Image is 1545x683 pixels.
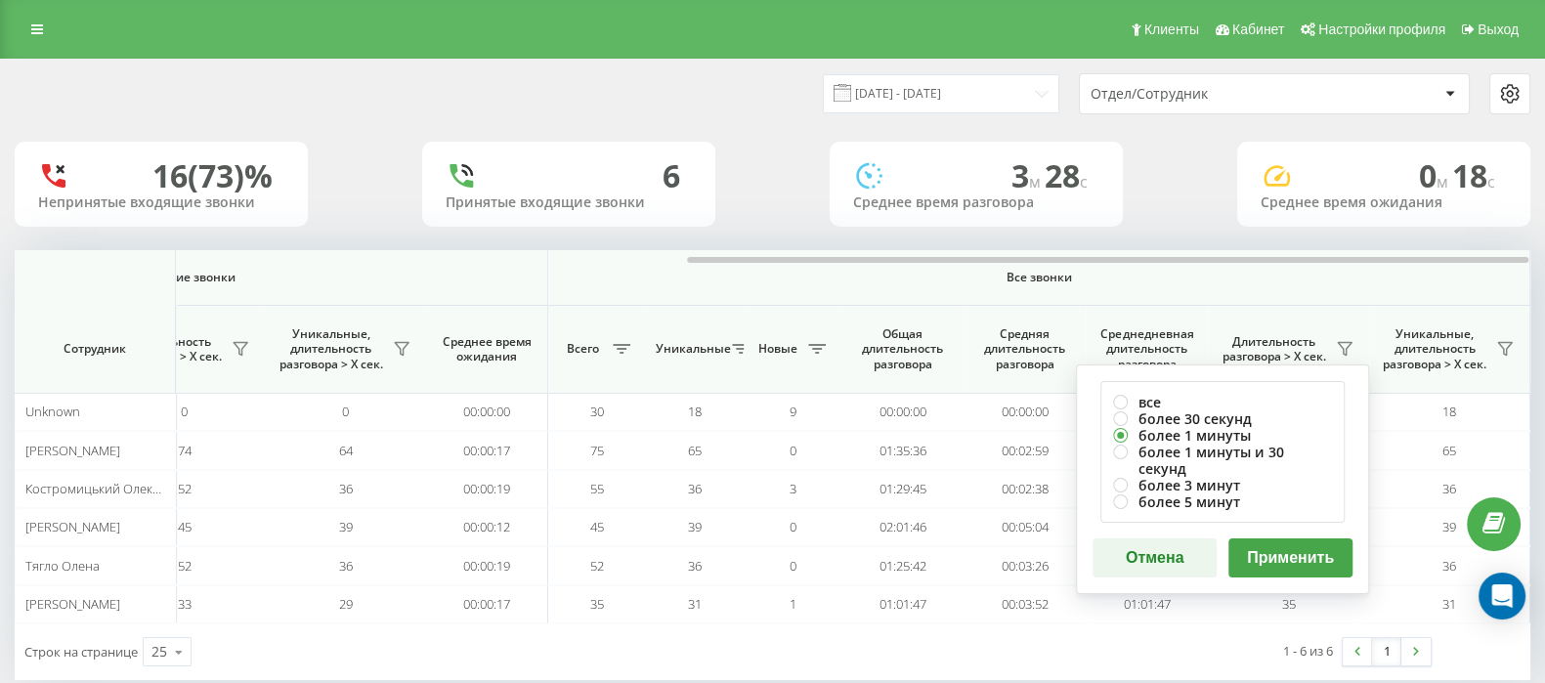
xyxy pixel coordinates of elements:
[841,431,964,469] td: 01:35:36
[964,508,1086,546] td: 00:05:04
[688,442,702,459] span: 65
[688,595,702,613] span: 31
[1232,21,1284,37] span: Кабинет
[964,431,1086,469] td: 00:02:59
[790,480,796,497] span: 3
[1437,171,1452,192] span: м
[1093,538,1217,577] button: Отмена
[178,442,192,459] span: 74
[342,403,349,420] span: 0
[590,518,604,535] span: 45
[841,393,964,431] td: 00:00:00
[426,508,548,546] td: 00:00:12
[339,518,353,535] span: 39
[1100,326,1193,372] span: Среднедневная длительность разговора
[590,480,604,497] span: 55
[339,480,353,497] span: 36
[590,442,604,459] span: 75
[38,194,284,211] div: Непринятые входящие звонки
[1113,493,1332,510] label: более 5 минут
[1091,86,1324,103] div: Отдел/Сотрудник
[978,326,1071,372] span: Средняя длительность разговора
[964,393,1086,431] td: 00:00:00
[151,642,167,662] div: 25
[1442,595,1456,613] span: 31
[1218,334,1330,364] span: Длительность разговора > Х сек.
[790,595,796,613] span: 1
[1442,442,1456,459] span: 65
[1379,326,1490,372] span: Уникальные, длительность разговора > Х сек.
[841,585,964,623] td: 01:01:47
[426,585,548,623] td: 00:00:17
[841,508,964,546] td: 02:01:46
[25,518,120,535] span: [PERSON_NAME]
[964,585,1086,623] td: 00:03:52
[1086,585,1208,623] td: 01:01:47
[841,546,964,584] td: 01:25:42
[790,403,796,420] span: 9
[1113,477,1332,493] label: более 3 минут
[25,595,120,613] span: [PERSON_NAME]
[853,194,1099,211] div: Среднее время разговора
[1080,171,1088,192] span: c
[25,480,188,497] span: Костромицький Олександр
[688,557,702,575] span: 36
[1283,641,1333,661] div: 1 - 6 из 6
[426,470,548,508] td: 00:00:19
[790,557,796,575] span: 0
[558,341,607,357] span: Всего
[25,557,100,575] span: Тягло Олена
[964,470,1086,508] td: 00:02:38
[1478,21,1519,37] span: Выход
[426,546,548,584] td: 00:00:19
[181,403,188,420] span: 0
[1011,154,1045,196] span: 3
[590,595,604,613] span: 35
[339,442,353,459] span: 64
[964,546,1086,584] td: 00:03:26
[1372,638,1401,665] a: 1
[856,326,949,372] span: Общая длительность разговора
[841,470,964,508] td: 01:29:45
[1113,427,1332,444] label: более 1 минуты
[1452,154,1495,196] span: 18
[688,403,702,420] span: 18
[1442,518,1456,535] span: 39
[663,157,680,194] div: 6
[426,393,548,431] td: 00:00:00
[178,557,192,575] span: 52
[339,595,353,613] span: 29
[24,643,138,661] span: Строк на странице
[1045,154,1088,196] span: 28
[1442,480,1456,497] span: 36
[1487,171,1495,192] span: c
[152,157,273,194] div: 16 (73)%
[688,480,702,497] span: 36
[339,557,353,575] span: 36
[790,518,796,535] span: 0
[25,403,80,420] span: Unknown
[1144,21,1199,37] span: Клиенты
[1442,557,1456,575] span: 36
[656,341,726,357] span: Уникальные
[1419,154,1452,196] span: 0
[590,403,604,420] span: 30
[25,442,120,459] span: [PERSON_NAME]
[1318,21,1445,37] span: Настройки профиля
[1113,444,1332,477] label: более 1 минуты и 30 секунд
[753,341,802,357] span: Новые
[178,480,192,497] span: 52
[1029,171,1045,192] span: м
[1282,595,1296,613] span: 35
[1228,538,1352,577] button: Применить
[441,334,533,364] span: Среднее время ожидания
[178,518,192,535] span: 45
[178,595,192,613] span: 33
[446,194,692,211] div: Принятые входящие звонки
[1261,194,1507,211] div: Среднее время ожидания
[1479,573,1525,619] div: Open Intercom Messenger
[426,431,548,469] td: 00:00:17
[1113,394,1332,410] label: все
[1113,410,1332,427] label: более 30 секунд
[31,341,158,357] span: Сотрудник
